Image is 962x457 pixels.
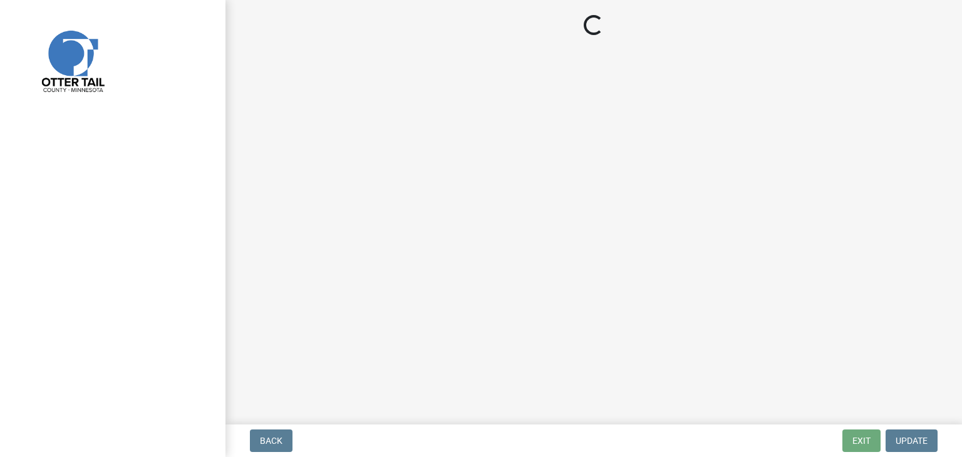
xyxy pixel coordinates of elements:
button: Update [886,429,938,452]
button: Back [250,429,292,452]
button: Exit [842,429,881,452]
img: Otter Tail County, Minnesota [25,13,119,107]
span: Update [896,436,928,446]
span: Back [260,436,282,446]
